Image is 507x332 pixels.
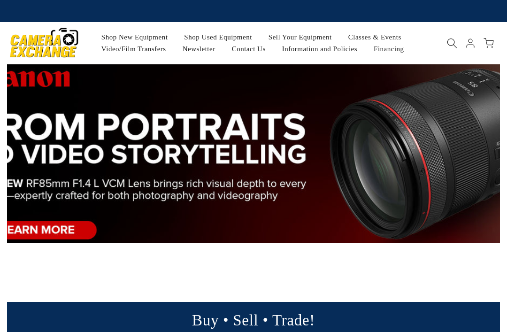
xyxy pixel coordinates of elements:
a: Contact Us [223,43,274,55]
a: Shop New Equipment [93,31,176,43]
a: Information and Policies [274,43,365,55]
a: Shop Used Equipment [176,31,261,43]
a: Financing [366,43,413,55]
a: Video/Film Transfers [93,43,174,55]
p: Buy • Sell • Trade! [2,316,505,325]
a: Newsletter [174,43,223,55]
a: Classes & Events [340,31,409,43]
a: Sell Your Equipment [260,31,340,43]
